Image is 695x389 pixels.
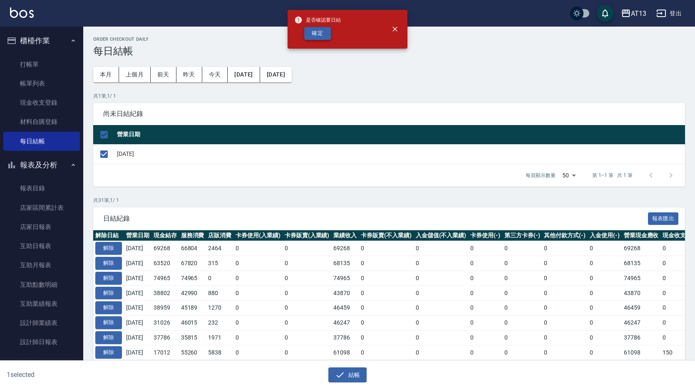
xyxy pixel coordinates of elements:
[502,330,542,345] td: 0
[542,286,588,300] td: 0
[103,110,675,118] span: 尚未日結紀錄
[468,256,502,271] td: 0
[202,67,228,82] button: 今天
[233,241,283,256] td: 0
[331,345,359,360] td: 61098
[542,300,588,315] td: 0
[93,230,124,241] th: 解除日結
[93,37,685,42] h2: Order checkout daily
[3,55,80,74] a: 打帳單
[622,330,661,345] td: 37786
[206,256,233,271] td: 315
[3,93,80,112] a: 現金收支登錄
[622,345,661,360] td: 61098
[7,369,172,380] h6: 1 selected
[3,236,80,256] a: 互助日報表
[359,300,414,315] td: 0
[283,230,332,241] th: 卡券販賣(入業績)
[542,345,588,360] td: 0
[151,300,179,315] td: 38959
[588,345,622,360] td: 0
[331,286,359,300] td: 43870
[206,315,233,330] td: 232
[414,300,469,315] td: 0
[618,5,650,22] button: AT13
[151,330,179,345] td: 37786
[233,271,283,286] td: 0
[559,164,579,187] div: 50
[414,271,469,286] td: 0
[3,217,80,236] a: 店家日報表
[3,275,80,294] a: 互助點數明細
[3,198,80,217] a: 店家區間累計表
[283,241,332,256] td: 0
[622,286,661,300] td: 43870
[151,315,179,330] td: 31026
[179,345,206,360] td: 55260
[331,230,359,241] th: 業績收入
[359,345,414,360] td: 0
[359,230,414,241] th: 卡券販賣(不入業績)
[622,300,661,315] td: 46459
[331,315,359,330] td: 46247
[124,230,151,241] th: 營業日期
[359,241,414,256] td: 0
[206,241,233,256] td: 2464
[124,330,151,345] td: [DATE]
[283,345,332,360] td: 0
[206,345,233,360] td: 5838
[468,271,502,286] td: 0
[3,154,80,176] button: 報表及分析
[124,286,151,300] td: [DATE]
[283,286,332,300] td: 0
[588,241,622,256] td: 0
[359,286,414,300] td: 0
[3,30,80,52] button: 櫃檯作業
[3,74,80,93] a: 帳單列表
[228,67,260,82] button: [DATE]
[597,5,613,22] button: save
[3,112,80,131] a: 材料自購登錄
[414,330,469,345] td: 0
[414,241,469,256] td: 0
[386,20,404,38] button: close
[233,330,283,345] td: 0
[502,300,542,315] td: 0
[468,300,502,315] td: 0
[115,144,685,164] td: [DATE]
[103,214,648,223] span: 日結紀錄
[115,125,685,145] th: 營業日期
[468,230,502,241] th: 卡券使用(-)
[414,315,469,330] td: 0
[359,315,414,330] td: 0
[206,286,233,300] td: 880
[206,300,233,315] td: 1270
[233,256,283,271] td: 0
[151,256,179,271] td: 63520
[151,271,179,286] td: 74965
[542,315,588,330] td: 0
[631,8,646,19] div: AT13
[283,256,332,271] td: 0
[93,197,685,204] p: 共 31 筆, 1 / 1
[119,67,151,82] button: 上個月
[95,301,122,314] button: 解除
[3,256,80,275] a: 互助月報表
[233,300,283,315] td: 0
[179,230,206,241] th: 服務消費
[502,256,542,271] td: 0
[622,230,661,241] th: 營業現金應收
[151,241,179,256] td: 69268
[95,331,122,344] button: 解除
[502,271,542,286] td: 0
[588,330,622,345] td: 0
[526,172,556,179] p: 每頁顯示數量
[283,315,332,330] td: 0
[622,271,661,286] td: 74965
[260,67,292,82] button: [DATE]
[331,300,359,315] td: 46459
[592,172,633,179] p: 第 1–1 筆 共 1 筆
[331,241,359,256] td: 69268
[502,315,542,330] td: 0
[502,241,542,256] td: 0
